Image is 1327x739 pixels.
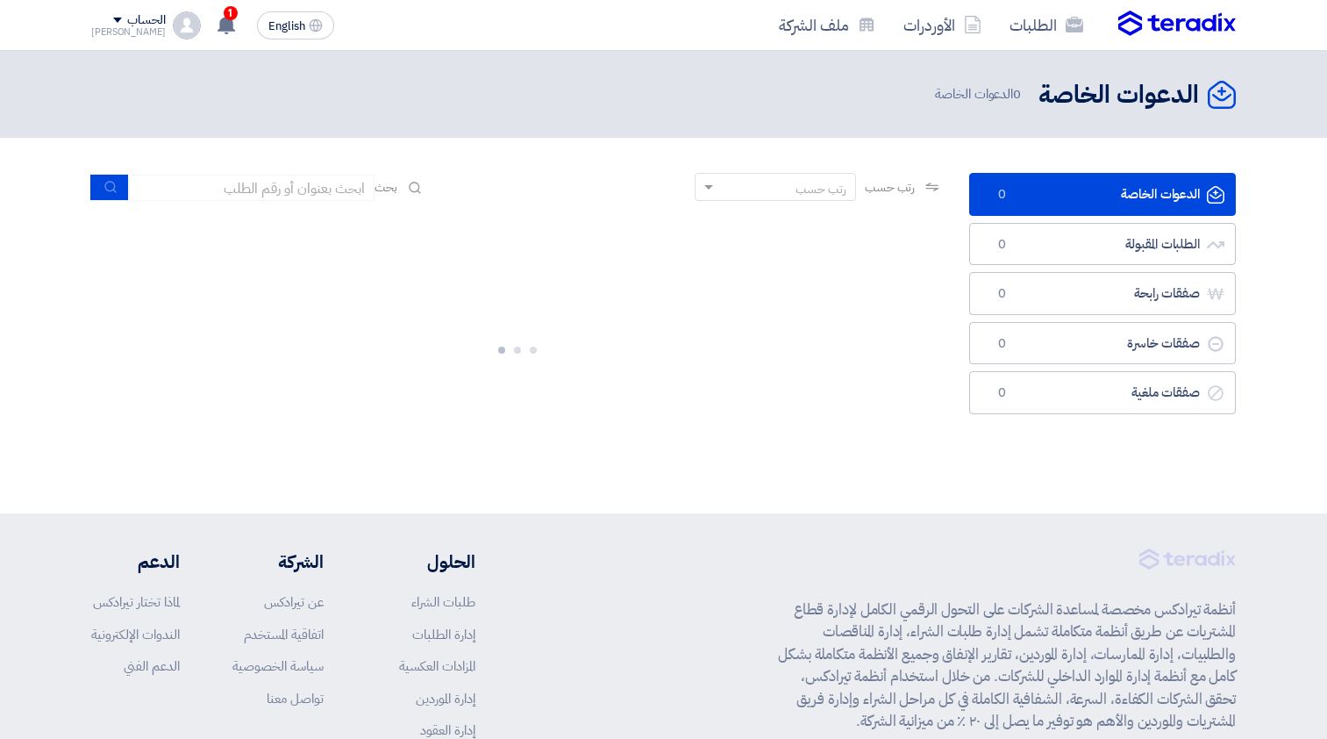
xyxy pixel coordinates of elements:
a: الطلبات [995,4,1097,46]
span: 0 [991,384,1012,402]
span: الدعوات الخاصة [935,84,1024,104]
img: Teradix logo [1118,11,1236,37]
a: صفقات خاسرة0 [969,322,1236,365]
img: profile_test.png [173,11,201,39]
h2: الدعوات الخاصة [1038,78,1199,112]
a: تواصل معنا [267,689,324,708]
span: 0 [1013,84,1021,104]
a: صفقات ملغية0 [969,371,1236,414]
a: اتفاقية المستخدم [244,625,324,644]
a: سياسة الخصوصية [232,656,324,676]
a: صفقات رابحة0 [969,272,1236,315]
span: 0 [991,335,1012,353]
input: ابحث بعنوان أو رقم الطلب [129,175,375,201]
a: لماذا تختار تيرادكس [93,592,180,612]
a: الدعوات الخاصة0 [969,173,1236,216]
button: English [257,11,334,39]
a: الندوات الإلكترونية [91,625,180,644]
span: English [268,20,305,32]
a: إدارة الطلبات [412,625,475,644]
li: الشركة [232,549,324,575]
div: الحساب [127,13,165,28]
li: الدعم [91,549,180,575]
span: 0 [991,186,1012,204]
a: عن تيرادكس [264,592,324,612]
span: 0 [991,285,1012,303]
a: الطلبات المقبولة0 [969,223,1236,266]
div: [PERSON_NAME] [91,27,166,37]
li: الحلول [376,549,475,575]
a: الأوردرات [889,4,995,46]
span: 1 [224,6,238,20]
span: 0 [991,236,1012,254]
span: بحث [375,178,397,197]
span: رتب حسب [865,178,915,197]
a: إدارة الموردين [416,689,475,708]
p: أنظمة تيرادكس مخصصة لمساعدة الشركات على التحول الرقمي الكامل لإدارة قطاع المشتريات عن طريق أنظمة ... [778,599,1236,733]
a: طلبات الشراء [411,592,475,612]
a: ملف الشركة [765,4,889,46]
a: الدعم الفني [124,656,180,676]
div: رتب حسب [795,180,846,198]
a: المزادات العكسية [399,656,475,676]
